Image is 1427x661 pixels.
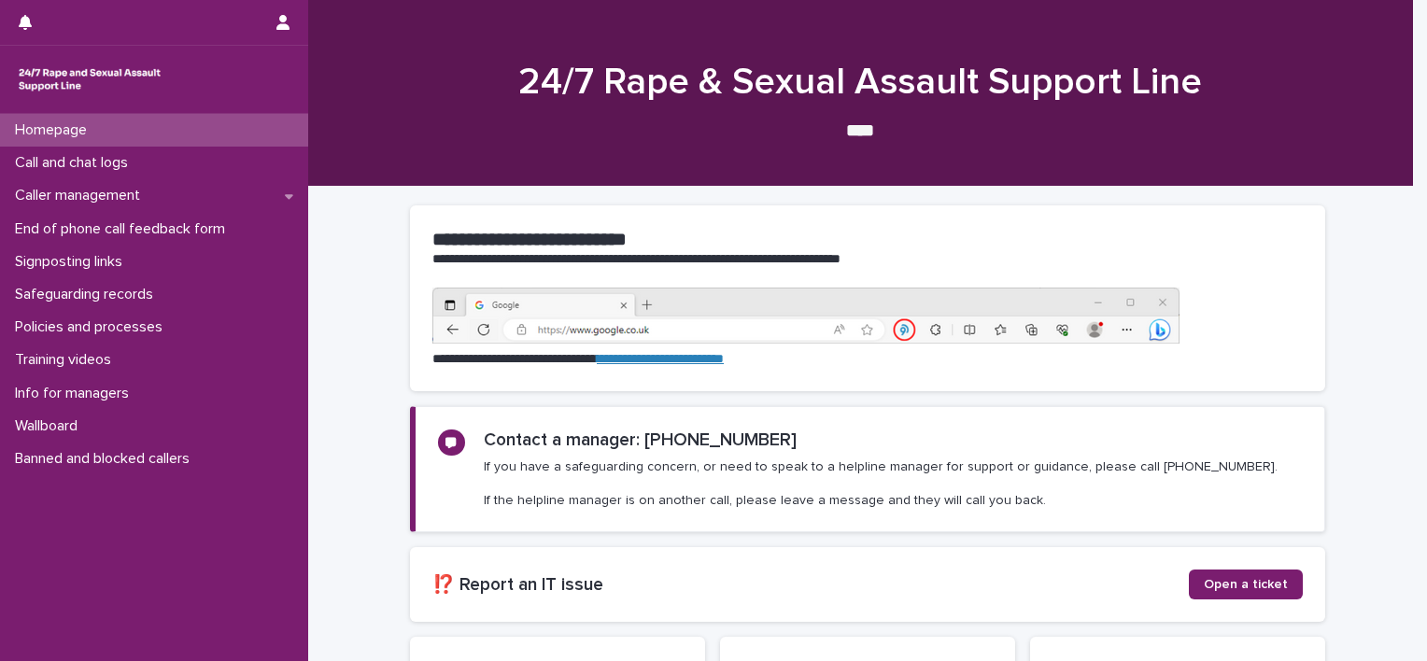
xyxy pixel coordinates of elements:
[7,121,102,139] p: Homepage
[1189,570,1303,599] a: Open a ticket
[403,60,1318,105] h1: 24/7 Rape & Sexual Assault Support Line
[7,187,155,204] p: Caller management
[484,458,1278,510] p: If you have a safeguarding concern, or need to speak to a helpline manager for support or guidanc...
[484,429,797,451] h2: Contact a manager: [PHONE_NUMBER]
[7,351,126,369] p: Training videos
[7,318,177,336] p: Policies and processes
[1204,578,1288,591] span: Open a ticket
[432,574,1189,596] h2: ⁉️ Report an IT issue
[7,220,240,238] p: End of phone call feedback form
[7,253,137,271] p: Signposting links
[7,417,92,435] p: Wallboard
[7,286,168,303] p: Safeguarding records
[7,450,205,468] p: Banned and blocked callers
[7,154,143,172] p: Call and chat logs
[15,61,164,98] img: rhQMoQhaT3yELyF149Cw
[432,288,1180,344] img: https%3A%2F%2Fcdn.document360.io%2F0deca9d6-0dac-4e56-9e8f-8d9979bfce0e%2FImages%2FDocumentation%...
[7,385,144,402] p: Info for managers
